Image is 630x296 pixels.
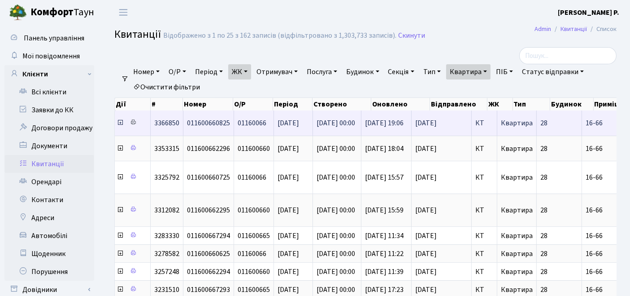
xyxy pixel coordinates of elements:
span: [DATE] [415,286,468,293]
span: 3278582 [154,249,179,259]
span: Таун [30,5,94,20]
span: КТ [475,145,493,152]
span: [DATE] 19:06 [365,118,404,128]
span: КТ [475,119,493,127]
a: Договори продажу [4,119,94,137]
b: Комфорт [30,5,74,19]
th: Номер [183,98,233,110]
a: Контакти [4,191,94,209]
th: # [151,98,183,110]
span: КТ [475,207,493,214]
th: Будинок [550,98,593,110]
span: 01160066 [238,118,266,128]
span: [DATE] [278,118,299,128]
th: ЖК [487,98,513,110]
span: [DATE] [278,285,299,295]
span: Мої повідомлення [22,51,80,61]
span: 011600662294 [187,267,230,277]
b: [PERSON_NAME] Р. [558,8,619,18]
span: [DATE] 17:23 [365,285,404,295]
span: [DATE] 00:00 [317,205,355,215]
span: 01160066 [238,249,266,259]
img: logo.png [9,4,27,22]
span: 28 [540,285,547,295]
a: Будинок [343,64,382,80]
a: Квартира [446,64,491,80]
span: [DATE] [278,172,299,182]
a: Секція [385,64,418,80]
span: [DATE] 15:59 [365,205,404,215]
a: Очистити фільтри [130,80,204,95]
a: Квитанції [560,24,587,34]
span: 3257248 [154,267,179,277]
a: Період [191,64,226,80]
span: [DATE] 00:00 [317,231,355,241]
span: [DATE] 18:04 [365,144,404,154]
a: Порушення [4,263,94,281]
span: [DATE] 00:00 [317,118,355,128]
a: О/Р [165,64,190,80]
span: [DATE] [415,250,468,257]
span: [DATE] 00:00 [317,249,355,259]
span: 3312082 [154,205,179,215]
span: КТ [475,286,493,293]
a: Документи [4,137,94,155]
span: 3366850 [154,118,179,128]
span: 28 [540,267,547,277]
span: Квартира [501,267,533,277]
span: [DATE] [278,249,299,259]
span: КТ [475,250,493,257]
span: 28 [540,231,547,241]
span: КТ [475,232,493,239]
span: Квартира [501,118,533,128]
span: 3283330 [154,231,179,241]
span: 01160066 [238,172,266,182]
a: Квитанції [4,155,94,173]
button: Переключити навігацію [112,5,135,20]
span: Квитанції [114,27,161,42]
span: Квартира [501,285,533,295]
a: [PERSON_NAME] Р. [558,7,619,18]
a: Адреси [4,209,94,227]
span: [DATE] 11:39 [365,267,404,277]
a: Заявки до КК [4,101,94,119]
a: Номер [130,64,163,80]
span: [DATE] [278,205,299,215]
th: Відправлено [430,98,487,110]
span: 3353315 [154,144,179,154]
a: Статус відправки [518,64,587,80]
a: Тип [420,64,444,80]
span: 011600660 [238,267,270,277]
a: Отримувач [253,64,301,80]
span: [DATE] 00:00 [317,285,355,295]
th: О/Р [233,98,273,110]
span: 011600660 [238,205,270,215]
span: 3231510 [154,285,179,295]
span: [DATE] [415,119,468,127]
th: Створено [313,98,371,110]
span: [DATE] [278,231,299,241]
span: [DATE] [278,144,299,154]
span: 011600665 [238,285,270,295]
a: Автомобілі [4,227,94,245]
input: Пошук... [519,47,617,64]
span: Квартира [501,144,533,154]
th: Тип [513,98,551,110]
span: 28 [540,118,547,128]
span: 3325792 [154,172,179,182]
a: Клієнти [4,65,94,83]
span: [DATE] [415,268,468,275]
div: Відображено з 1 по 25 з 162 записів (відфільтровано з 1,303,733 записів). [163,31,396,40]
span: 28 [540,172,547,182]
a: ПІБ [492,64,517,80]
span: [DATE] 00:00 [317,172,355,182]
span: [DATE] [415,145,468,152]
a: ЖК [228,64,251,80]
span: [DATE] 15:57 [365,172,404,182]
span: [DATE] 00:00 [317,144,355,154]
span: 011600662295 [187,205,230,215]
span: Квартира [501,205,533,215]
th: Дії [115,98,151,110]
span: 28 [540,205,547,215]
th: Період [273,98,313,110]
